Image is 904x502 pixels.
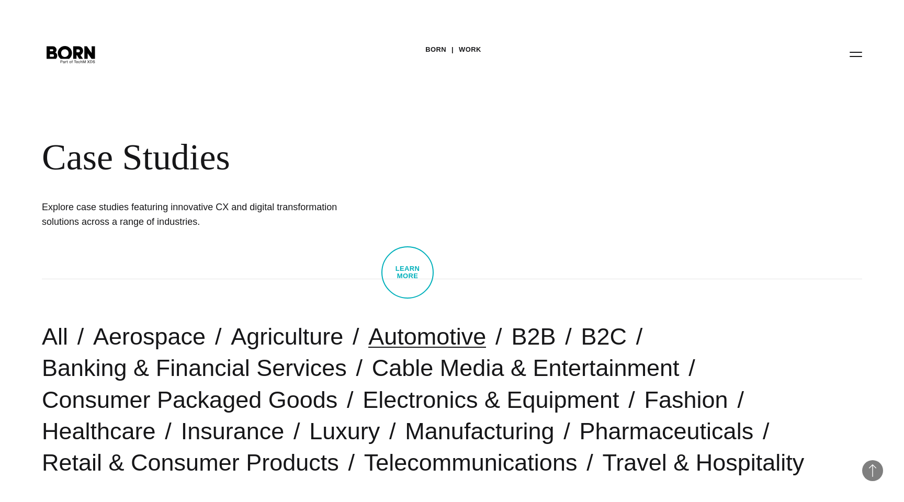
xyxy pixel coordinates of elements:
a: Electronics & Equipment [363,386,619,413]
a: Consumer Packaged Goods [42,386,337,413]
a: Travel & Hospitality [602,449,804,476]
a: Telecommunications [364,449,578,476]
a: Banking & Financial Services [42,355,347,381]
a: Healthcare [42,418,156,444]
button: Open [843,43,868,65]
a: Manufacturing [405,418,554,444]
a: Cable Media & Entertainment [372,355,680,381]
a: B2B [511,323,556,350]
a: BORN [425,42,446,58]
a: All [42,323,68,350]
a: Luxury [309,418,380,444]
a: Retail & Consumer Products [42,449,339,476]
a: Automotive [368,323,486,350]
a: Fashion [645,386,728,413]
a: Work [459,42,481,58]
h1: Explore case studies featuring innovative CX and digital transformation solutions across a range ... [42,200,356,229]
a: Agriculture [231,323,343,350]
a: Insurance [181,418,285,444]
a: Pharmaceuticals [580,418,754,444]
button: Back to Top [862,460,883,481]
a: B2C [581,323,627,350]
div: Case Studies [42,136,638,179]
a: Aerospace [93,323,206,350]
